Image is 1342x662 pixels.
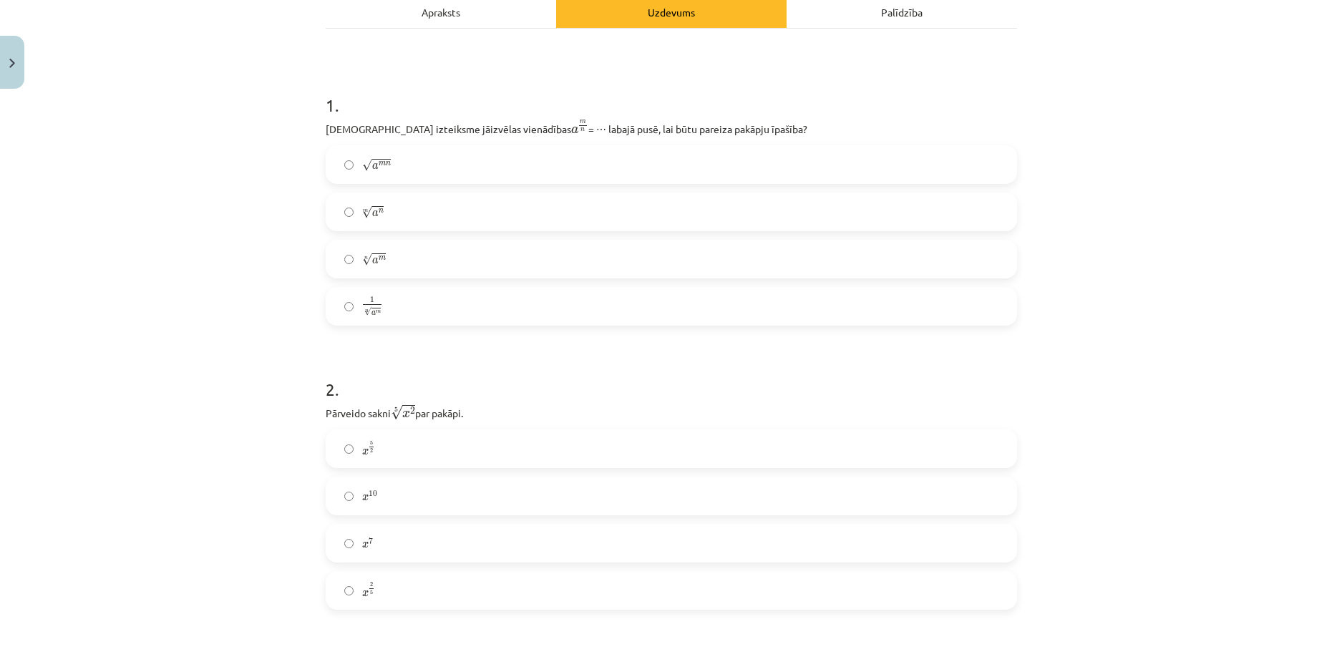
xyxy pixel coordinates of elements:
[391,405,402,420] span: √
[326,119,1017,137] p: [DEMOGRAPHIC_DATA] izteiksme jāizvēlas vienādības = ⋯ labajā pusē, lai būtu pareiza pakāpju īpašība?
[326,354,1017,399] h1: 2 .
[379,256,386,261] span: m
[372,163,379,170] span: a
[371,311,376,316] span: a
[370,449,373,453] span: 2
[370,590,373,595] span: 5
[379,209,384,213] span: n
[326,403,1017,421] p: Pārveido sakni par pakāpi.
[410,407,415,414] span: 2
[580,120,586,124] span: m
[362,206,372,218] span: √
[571,127,578,134] span: a
[386,162,391,166] span: n
[326,70,1017,115] h1: 1 .
[370,583,373,587] span: 2
[372,210,379,217] span: a
[370,441,373,445] span: 5
[364,308,371,316] span: √
[376,310,381,313] span: m
[362,449,369,455] span: x
[369,538,373,545] span: 7
[369,491,377,497] span: 10
[362,590,369,597] span: x
[9,59,15,68] img: icon-close-lesson-0947bae3869378f0d4975bcd49f059093ad1ed9edebbc8119c70593378902aed.svg
[402,411,410,418] span: x
[362,253,372,266] span: √
[580,128,585,132] span: n
[372,258,379,264] span: a
[362,542,369,548] span: x
[379,162,386,166] span: m
[370,297,374,303] span: 1
[362,495,369,501] span: x
[362,159,372,171] span: √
